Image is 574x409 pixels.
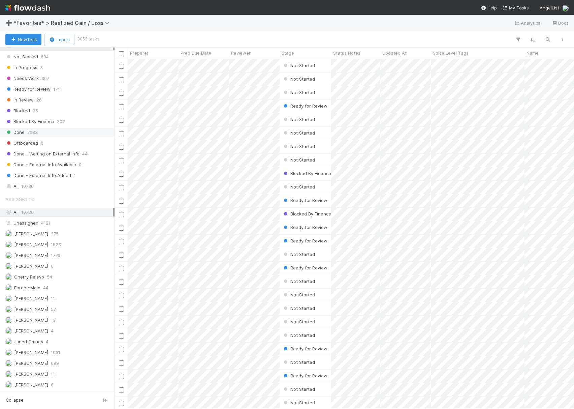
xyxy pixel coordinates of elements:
span: 6 [51,262,54,270]
span: Blocked By Finance [282,211,331,216]
span: Assigned To [5,193,35,206]
div: Not Started [282,183,315,190]
span: Earene Melo [14,285,40,290]
span: 10736 [21,209,34,215]
span: Not Started [282,319,315,324]
div: Not Started [282,62,315,69]
span: 6 [51,381,54,389]
div: Blocked By Finance [282,170,331,177]
span: Done [5,128,25,137]
span: 44 [43,284,49,292]
input: Toggle Row Selected [119,64,124,69]
span: My Tasks [502,5,529,10]
span: Not Started [282,400,315,405]
span: Not Started [282,292,315,297]
span: *Favorites* > Realized Gain / Loss [13,20,113,26]
img: avatar_cfa6ccaa-c7d9-46b3-b608-2ec56ecf97ad.png [5,263,12,269]
span: Name [527,50,539,56]
input: Toggle Row Selected [119,374,124,379]
span: 11 [51,370,55,378]
input: Toggle Row Selected [119,212,124,217]
span: 57 [51,305,56,314]
img: avatar_711f55b7-5a46-40da-996f-bc93b6b86381.png [5,317,12,323]
input: Toggle Row Selected [119,387,124,392]
span: Blocked By Finance [5,117,54,126]
div: Not Started [282,318,315,325]
div: Ready for Review [282,345,327,352]
div: Not Started [282,399,315,406]
img: avatar_04ed6c9e-3b93-401c-8c3a-8fad1b1fc72c.png [5,252,12,259]
span: Not Started [282,90,315,95]
img: avatar_55a2f090-1307-4765-93b4-f04da16234ba.png [5,230,12,237]
img: avatar_bc42736a-3f00-4d10-a11d-d22e63cdc729.png [5,284,12,291]
span: Not Started [282,386,315,392]
input: Toggle Row Selected [119,253,124,258]
span: Not Started [282,279,315,284]
span: Blocked By Finance [282,171,331,176]
div: Not Started [282,116,315,123]
img: avatar_37569647-1c78-4889-accf-88c08d42a236.png [5,360,12,367]
div: Ready for Review [282,103,327,109]
button: Import [44,34,74,45]
input: Toggle Row Selected [119,185,124,190]
div: All [5,208,113,216]
input: Toggle Row Selected [119,333,124,339]
span: Ready for Review [5,85,51,93]
span: 689 [51,359,59,368]
input: Toggle Row Selected [119,293,124,298]
a: Analytics [514,19,541,27]
span: [PERSON_NAME] [14,350,48,355]
span: Done - Waiting on External Info [5,150,79,158]
span: [PERSON_NAME] [14,328,48,333]
input: Toggle Row Selected [119,172,124,177]
span: [PERSON_NAME] [14,231,48,236]
span: 1 [74,171,76,180]
span: 1031 [51,348,60,357]
div: Not Started [282,278,315,285]
span: 375 [51,230,59,238]
span: Status Notes [333,50,360,56]
div: Blocked By Finance [282,210,331,217]
small: 3053 tasks [77,36,99,42]
span: Cherry Relevo [14,274,44,280]
span: Needs Work [5,74,39,83]
span: [PERSON_NAME] [14,360,48,366]
span: Not Started [282,305,315,311]
input: Toggle Row Selected [119,239,124,244]
span: Ready for Review [282,373,327,378]
div: Ready for Review [282,197,327,204]
button: NewTask [5,34,41,45]
span: 0 [79,160,82,169]
input: Toggle Row Selected [119,320,124,325]
input: Toggle Row Selected [119,104,124,109]
input: Toggle Row Selected [119,199,124,204]
span: ➕ [5,20,12,26]
a: Docs [551,19,569,27]
div: Ready for Review [282,224,327,231]
span: Not Started [5,53,38,61]
div: Not Started [282,143,315,150]
span: 26 [36,96,42,104]
span: 1523 [51,240,61,249]
span: Ready for Review [282,103,327,109]
span: Not Started [282,144,315,149]
span: Done - External Info Added [5,171,71,180]
span: Not Started [282,184,315,189]
span: In Progress [5,63,37,72]
div: Ready for Review [282,372,327,379]
span: 4121 [41,219,51,227]
div: Not Started [282,76,315,82]
img: avatar_cc3a00d7-dd5c-4a2f-8d58-dd6545b20c0d.png [5,371,12,377]
span: 3 [40,63,43,72]
input: Toggle Row Selected [119,118,124,123]
span: 4 [51,327,54,335]
input: Toggle Row Selected [119,347,124,352]
span: Preparer [130,50,149,56]
span: Reviewer [231,50,251,56]
img: avatar_711f55b7-5a46-40da-996f-bc93b6b86381.png [562,5,569,11]
span: [PERSON_NAME] [14,382,48,387]
div: Ready for Review [282,237,327,244]
input: Toggle Row Selected [119,77,124,82]
span: [PERSON_NAME] [14,306,48,312]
